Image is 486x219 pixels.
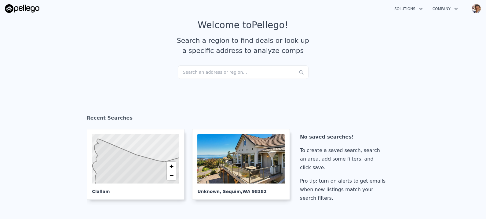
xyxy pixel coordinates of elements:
div: Search a region to find deals or look up a specific address to analyze comps [175,35,312,56]
img: avatar [471,4,481,13]
div: Welcome to Pellego ! [198,20,288,31]
span: + [170,162,174,170]
span: , WA 98382 [241,189,267,194]
div: Search an address or region... [178,65,309,79]
div: To create a saved search, search an area, add some filters, and click save. [300,146,388,172]
div: No saved searches! [300,133,388,141]
button: Company [428,3,463,14]
a: Zoom out [167,171,176,180]
div: Pro tip: turn on alerts to get emails when new listings match your search filters. [300,177,388,202]
a: Zoom in [167,162,176,171]
button: Solutions [389,3,428,14]
a: Unknown, Sequim,WA 98382 [192,129,295,200]
div: Unknown , Sequim [197,184,285,195]
img: Pellego [5,4,39,13]
a: Clallam [87,129,189,200]
div: Recent Searches [87,109,400,129]
span: − [170,172,174,179]
div: Clallam [92,184,179,195]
